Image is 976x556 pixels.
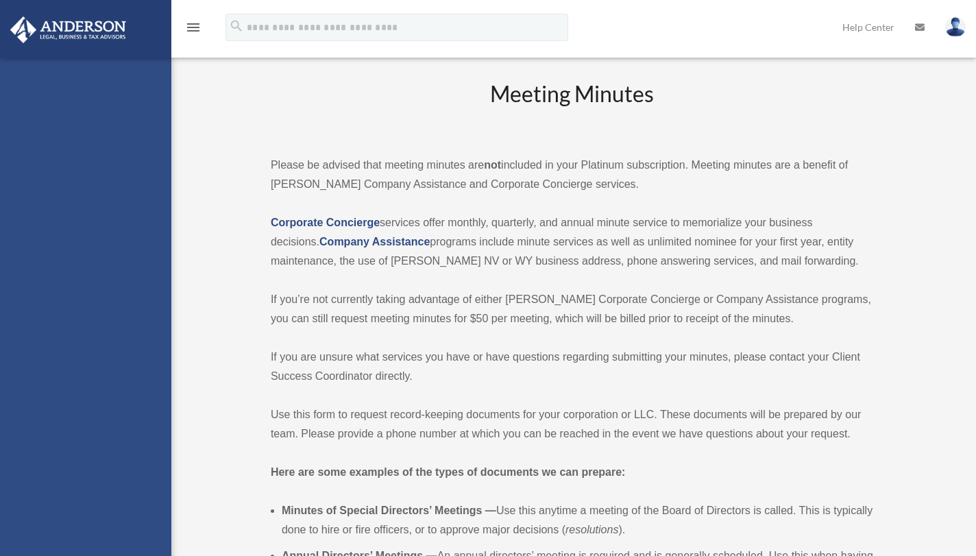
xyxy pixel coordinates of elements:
p: Use this form to request record-keeping documents for your corporation or LLC. These documents wi... [271,405,873,444]
li: Use this anytime a meeting of the Board of Directors is called. This is typically done to hire or... [282,501,873,540]
a: Corporate Concierge [271,217,380,228]
em: resolutions [565,524,618,535]
img: Anderson Advisors Platinum Portal [6,16,130,43]
a: menu [185,24,202,36]
p: services offer monthly, quarterly, and annual minute service to memorialize your business decisio... [271,213,873,271]
img: User Pic [945,17,966,37]
strong: Here are some examples of the types of documents we can prepare: [271,466,626,478]
b: Minutes of Special Directors’ Meetings — [282,505,496,516]
i: search [229,19,244,34]
i: menu [185,19,202,36]
p: If you are unsure what services you have or have questions regarding submitting your minutes, ple... [271,348,873,386]
a: Company Assistance [319,236,430,247]
h2: Meeting Minutes [271,79,873,136]
p: Please be advised that meeting minutes are included in your Platinum subscription. Meeting minute... [271,156,873,194]
strong: not [484,159,501,171]
p: If you’re not currently taking advantage of either [PERSON_NAME] Corporate Concierge or Company A... [271,290,873,328]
